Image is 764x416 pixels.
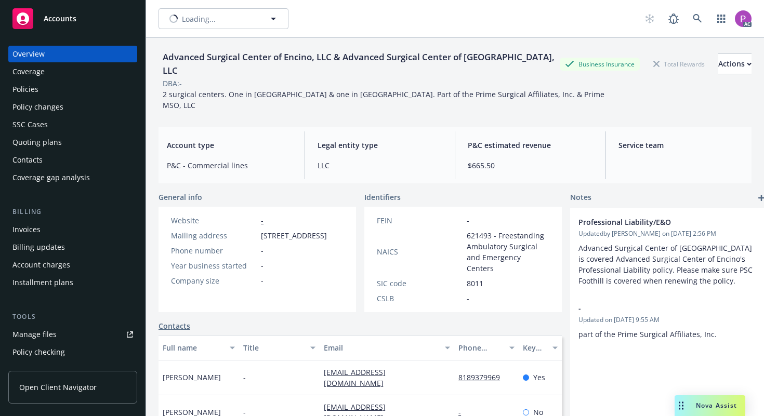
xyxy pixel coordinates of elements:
[467,215,469,226] span: -
[171,230,257,241] div: Mailing address
[261,216,264,225] a: -
[618,140,744,151] span: Service team
[519,336,562,360] button: Key contact
[12,46,45,62] div: Overview
[12,361,78,378] div: Manage exposures
[377,215,463,226] div: FEIN
[12,344,65,360] div: Policy checking
[261,260,264,271] span: -
[12,152,43,168] div: Contacts
[324,342,439,353] div: Email
[12,116,48,133] div: SSC Cases
[171,245,257,256] div: Phone number
[8,257,137,273] a: Account charges
[711,8,732,29] a: Switch app
[320,336,454,360] button: Email
[318,160,443,171] span: LLC
[159,192,202,203] span: General info
[8,221,137,238] a: Invoices
[8,4,137,33] a: Accounts
[243,372,246,383] span: -
[468,140,593,151] span: P&C estimated revenue
[318,140,443,151] span: Legal entity type
[578,229,759,238] span: Updated by [PERSON_NAME] on [DATE] 2:56 PM
[696,401,737,410] span: Nova Assist
[8,169,137,186] a: Coverage gap analysis
[163,372,221,383] span: [PERSON_NAME]
[159,50,560,78] div: Advanced Surgical Center of Encino, LLC & Advanced Surgical Center of [GEOGRAPHIC_DATA], LLC
[578,243,755,286] span: Advanced Surgical Center of [GEOGRAPHIC_DATA] is covered Advanced Surgical Center of Encino's Pro...
[239,336,320,360] button: Title
[8,326,137,343] a: Manage files
[261,245,264,256] span: -
[639,8,660,29] a: Start snowing
[8,152,137,168] a: Contacts
[377,293,463,304] div: CSLB
[12,274,73,291] div: Installment plans
[533,372,545,383] span: Yes
[159,8,288,29] button: Loading...
[163,342,223,353] div: Full name
[8,81,137,98] a: Policies
[718,53,752,74] button: Actions
[467,230,549,274] span: 621493 - Freestanding Ambulatory Surgical and Emergency Centers
[458,342,503,353] div: Phone number
[44,15,76,23] span: Accounts
[663,8,684,29] a: Report a Bug
[261,275,264,286] span: -
[182,14,216,24] span: Loading...
[675,395,745,416] button: Nova Assist
[171,215,257,226] div: Website
[578,217,732,227] span: Professional Liability/E&O
[243,342,304,353] div: Title
[523,342,546,353] div: Key contact
[377,246,463,257] div: NAICS
[467,278,483,289] span: 8011
[560,58,640,71] div: Business Insurance
[163,78,182,89] div: DBA: -
[8,134,137,151] a: Quoting plans
[8,344,137,360] a: Policy checking
[12,169,90,186] div: Coverage gap analysis
[171,275,257,286] div: Company size
[8,63,137,80] a: Coverage
[167,160,292,171] span: P&C - Commercial lines
[8,239,137,256] a: Billing updates
[19,382,97,393] span: Open Client Navigator
[12,221,41,238] div: Invoices
[324,367,392,388] a: [EMAIL_ADDRESS][DOMAIN_NAME]
[167,140,292,151] span: Account type
[8,99,137,115] a: Policy changes
[578,315,759,325] span: Updated on [DATE] 9:55 AM
[12,326,57,343] div: Manage files
[468,160,593,171] span: $665.50
[8,274,137,291] a: Installment plans
[578,303,732,314] span: -
[8,312,137,322] div: Tools
[12,257,70,273] div: Account charges
[8,207,137,217] div: Billing
[578,329,717,339] span: part of the Prime Surgical Affiliates, Inc.
[8,116,137,133] a: SSC Cases
[8,361,137,378] a: Manage exposures
[171,260,257,271] div: Year business started
[687,8,708,29] a: Search
[159,320,190,331] a: Contacts
[364,192,401,203] span: Identifiers
[458,372,508,382] a: 8189379969
[261,230,327,241] span: [STREET_ADDRESS]
[12,63,45,80] div: Coverage
[12,134,62,151] div: Quoting plans
[12,81,38,98] div: Policies
[735,10,752,27] img: photo
[454,336,519,360] button: Phone number
[570,192,591,204] span: Notes
[12,99,63,115] div: Policy changes
[163,89,607,110] span: 2 surgical centers. One in [GEOGRAPHIC_DATA] & one in [GEOGRAPHIC_DATA]. Part of the Prime Surgic...
[159,336,239,360] button: Full name
[467,293,469,304] span: -
[648,58,710,71] div: Total Rewards
[377,278,463,289] div: SIC code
